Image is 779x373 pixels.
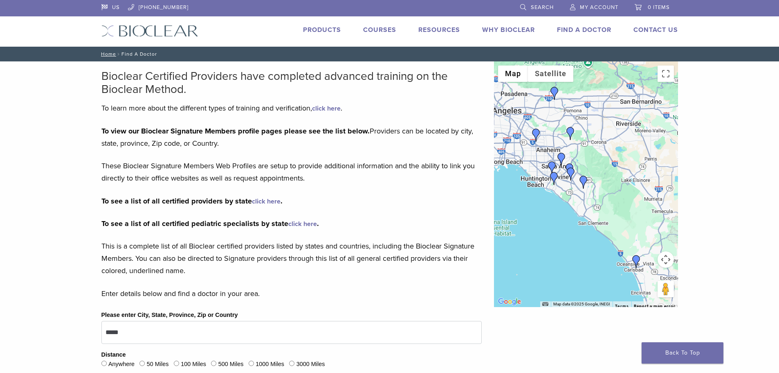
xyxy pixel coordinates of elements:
[99,51,116,57] a: Home
[642,342,723,364] a: Back To Top
[101,70,482,96] h2: Bioclear Certified Providers have completed advanced training on the Bioclear Method.
[181,360,206,369] label: 100 Miles
[256,360,284,369] label: 1000 Miles
[648,4,670,11] span: 0 items
[634,304,676,308] a: Report a map error
[303,26,341,34] a: Products
[542,301,548,307] button: Keyboard shortcuts
[577,176,590,189] div: Dr. Vanessa Cruz
[108,360,135,369] label: Anywhere
[296,360,325,369] label: 3000 Miles
[553,302,610,306] span: Map data ©2025 Google, INEGI
[116,52,121,56] span: /
[548,87,561,100] div: Dr. Joy Helou
[555,153,568,166] div: Dr. Eddie Kao
[101,25,198,37] img: Bioclear
[531,4,554,11] span: Search
[95,47,684,61] nav: Find A Doctor
[101,219,319,228] strong: To see a list of all certified pediatric specialists by state .
[101,160,482,184] p: These Bioclear Signature Members Web Profiles are setup to provide additional information and the...
[496,296,523,307] img: Google
[101,287,482,300] p: Enter details below and find a doctor in your area.
[418,26,460,34] a: Resources
[564,167,577,181] div: Rice Dentistry
[101,102,482,114] p: To learn more about the different types of training and verification, .
[580,4,618,11] span: My Account
[557,26,611,34] a: Find A Doctor
[363,26,396,34] a: Courses
[101,350,126,359] legend: Distance
[563,163,576,176] div: Dr. Frank Raymer
[101,127,370,136] strong: To view our Bioclear Signature Members profile pages please see the list below.
[548,172,561,185] div: Dr. James Chau
[658,281,674,297] button: Drag Pegman onto the map to open Street View
[498,66,528,82] button: Show street map
[658,251,674,268] button: Map camera controls
[288,220,317,228] a: click here
[101,125,482,149] p: Providers can be located by city, state, province, Zip code, or Country.
[530,129,543,142] div: Dr. Henry Chung
[101,240,482,277] p: This is a complete list of all Bioclear certified providers listed by states and countries, inclu...
[147,360,169,369] label: 50 Miles
[496,296,523,307] a: Open this area in Google Maps (opens a new window)
[482,26,535,34] a: Why Bioclear
[312,104,341,113] a: click here
[564,127,577,140] div: Dr. Rajeev Prasher
[101,311,238,320] label: Please enter City, State, Province, Zip or Country
[101,197,283,206] strong: To see a list of all certified providers by state .
[633,26,678,34] a: Contact Us
[546,161,559,174] div: Dr. Randy Fong
[528,66,573,82] button: Show satellite imagery
[658,66,674,82] button: Toggle fullscreen view
[630,255,643,268] div: Dr. Michael Thylin
[252,197,281,206] a: click here
[218,360,244,369] label: 500 Miles
[615,304,629,309] a: Terms (opens in new tab)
